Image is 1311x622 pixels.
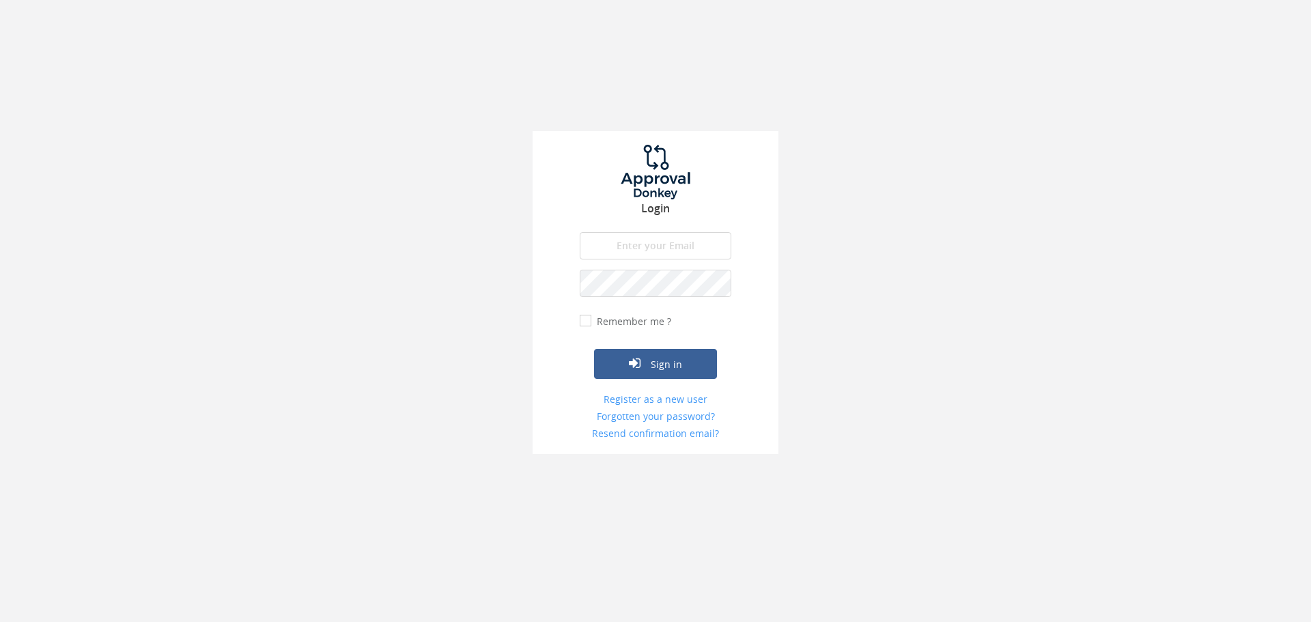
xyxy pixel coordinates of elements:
a: Register as a new user [580,393,731,406]
a: Resend confirmation email? [580,427,731,440]
label: Remember me ? [593,315,671,328]
img: logo.png [604,145,707,199]
input: Enter your Email [580,232,731,259]
a: Forgotten your password? [580,410,731,423]
h3: Login [533,203,778,215]
button: Sign in [594,349,717,379]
